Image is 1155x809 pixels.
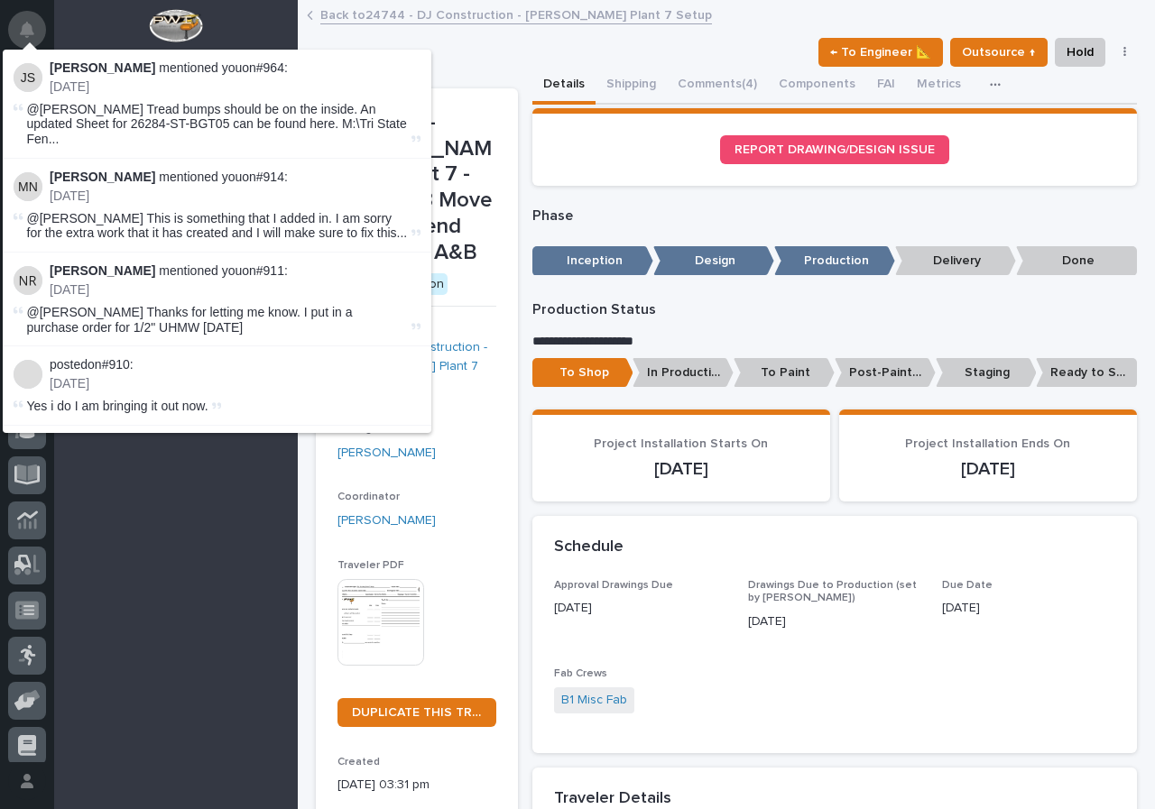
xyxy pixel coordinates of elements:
p: Done [1016,246,1137,276]
span: Fab Crews [554,668,607,679]
p: To Paint [734,358,835,388]
a: #910 [102,357,130,372]
p: [DATE] [554,458,808,480]
p: [DATE] [748,612,920,631]
p: [DATE] [554,599,726,618]
strong: [PERSON_NAME] [50,170,155,184]
p: [DATE] [50,376,420,391]
a: DUPLICATE THIS TRAVELER [337,698,496,727]
a: [PERSON_NAME] [337,444,436,463]
p: Design [653,246,774,276]
span: Hold [1067,41,1094,63]
p: [DATE] [50,79,420,95]
span: Created [337,757,380,768]
span: Project Installation Ends On [905,437,1070,450]
a: #911 [256,263,284,278]
p: [DATE] [50,282,420,298]
span: Outsource ↑ [962,41,1036,63]
p: Ready to Ship [1036,358,1137,388]
a: [PERSON_NAME] [337,511,436,530]
p: In Production [633,358,734,388]
button: FAI [866,67,906,105]
a: Back to24744 - DJ Construction - [PERSON_NAME] Plant 7 Setup [320,4,712,24]
p: [DATE] [50,188,420,204]
p: Staging [936,358,1037,388]
span: Yes i do I am bringing it out now. [27,399,208,413]
img: Workspace Logo [149,9,202,42]
a: #964 [256,60,284,75]
button: Details [532,67,596,105]
button: Shipping [596,67,667,105]
p: Phase [532,207,1138,225]
h2: Schedule [554,538,624,557]
span: Coordinator [337,492,400,502]
p: Inception [532,246,653,276]
p: [DATE] [861,458,1115,480]
p: [DATE] 03:31 pm [337,776,496,795]
button: Comments (4) [667,67,768,105]
img: Juan Santillan [14,63,42,92]
button: ← To Engineer 📐 [818,38,943,67]
a: B1 Misc Fab [561,691,627,710]
span: @[PERSON_NAME] Thanks for letting me know. I put in a purchase order for 1/2" UHMW [DATE] [27,305,353,335]
p: mentioned you on : [50,60,420,76]
strong: [PERSON_NAME] [50,263,155,278]
span: DUPLICATE THIS TRAVELER [352,706,482,719]
p: Production Status [532,301,1138,318]
h2: Traveler Details [554,789,671,809]
p: To Shop [532,358,633,388]
span: REPORT DRAWING/DESIGN ISSUE [735,143,935,156]
a: #914 [256,170,284,184]
button: Hold [1055,38,1105,67]
img: Marston Norris [14,172,42,201]
p: posted on : [50,357,420,372]
p: Production [774,246,895,276]
span: Traveler PDF [337,560,404,571]
p: mentioned you on : [50,263,420,279]
p: mentioned you on : [50,170,420,185]
button: Notifications [8,11,46,49]
span: Due Date [942,580,993,591]
button: Outsource ↑ [950,38,1048,67]
strong: [PERSON_NAME] [50,60,155,75]
span: Drawings Due to Production (set by [PERSON_NAME]) [748,580,917,603]
a: REPORT DRAWING/DESIGN ISSUE [720,135,949,164]
div: Notifications [23,22,46,51]
span: ← To Engineer 📐 [830,41,931,63]
p: Post-Paint Assembly [835,358,936,388]
img: Nate Rulli [14,266,42,295]
button: Components [768,67,866,105]
button: Metrics [906,67,972,105]
p: [DATE] [942,599,1114,618]
span: @[PERSON_NAME] Tread bumps should be on the inside. An updated Sheet for 26284-ST-BGT05 can be fo... [27,102,408,147]
span: Approval Drawings Due [554,580,673,591]
span: @[PERSON_NAME] This is something that I added in. I am sorry for the extra work that it has creat... [27,211,408,242]
p: Delivery [895,246,1016,276]
span: Project Installation Starts On [594,437,768,450]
